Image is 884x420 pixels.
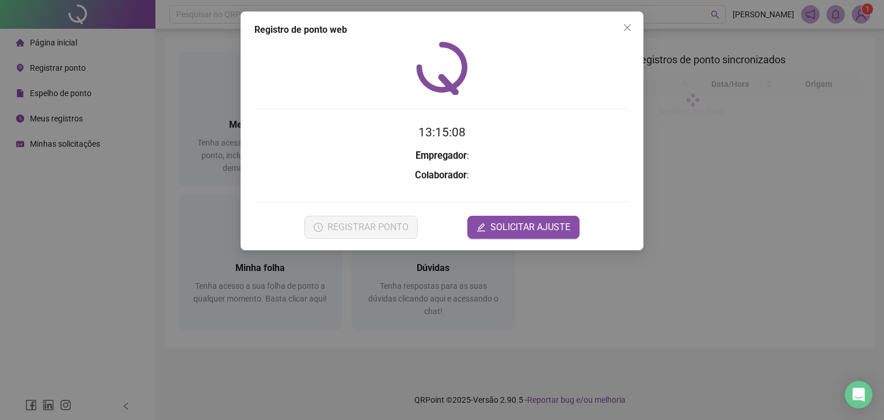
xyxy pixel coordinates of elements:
[416,41,468,95] img: QRPoint
[254,168,630,183] h3: :
[418,125,466,139] time: 13:15:08
[477,223,486,232] span: edit
[416,150,467,161] strong: Empregador
[415,170,467,181] strong: Colaborador
[490,220,570,234] span: SOLICITAR AJUSTE
[254,148,630,163] h3: :
[623,23,632,32] span: close
[618,18,637,37] button: Close
[254,23,630,37] div: Registro de ponto web
[845,381,872,408] div: Open Intercom Messenger
[467,216,580,239] button: editSOLICITAR AJUSTE
[304,216,418,239] button: REGISTRAR PONTO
